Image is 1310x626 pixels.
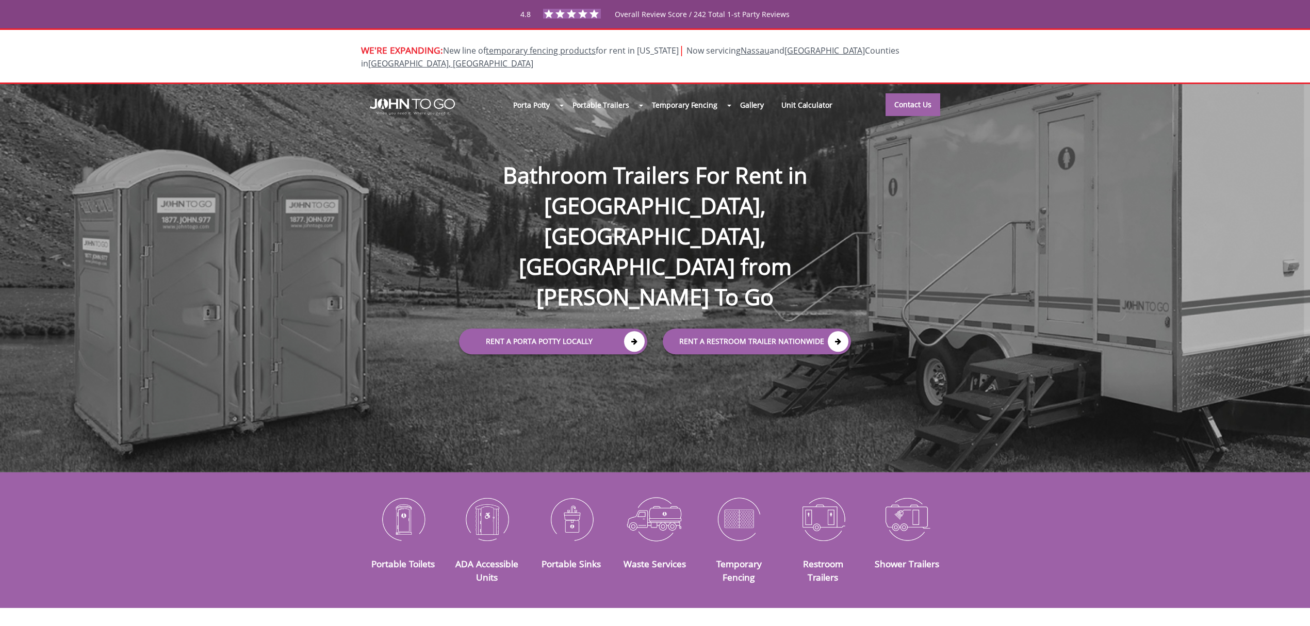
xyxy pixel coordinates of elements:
span: 4.8 [520,9,531,19]
img: ADA-Accessible-Units-icon_N.png [453,492,521,546]
a: Temporary Fencing [643,94,726,116]
a: rent a RESTROOM TRAILER Nationwide [663,328,851,354]
a: Contact Us [886,93,940,116]
h1: Bathroom Trailers For Rent in [GEOGRAPHIC_DATA], [GEOGRAPHIC_DATA], [GEOGRAPHIC_DATA] from [PERSO... [449,127,861,312]
a: Portable Trailers [564,94,637,116]
img: Portable-Toilets-icon_N.png [369,492,437,546]
a: Unit Calculator [773,94,841,116]
a: Shower Trailers [875,557,939,570]
img: JOHN to go [370,98,455,115]
a: Portable Sinks [542,557,601,570]
img: Shower-Trailers-icon_N.png [873,492,941,546]
a: Waste Services [624,557,686,570]
span: New line of for rent in [US_STATE] [361,45,899,69]
span: | [679,43,684,57]
span: Now servicing and Counties in [361,45,899,69]
img: Temporary-Fencing-cion_N.png [705,492,773,546]
a: Portable Toilets [371,557,435,570]
a: ADA Accessible Units [455,557,518,583]
img: Waste-Services-icon_N.png [621,492,690,546]
a: Gallery [731,94,773,116]
span: WE'RE EXPANDING: [361,44,443,56]
a: Nassau [741,45,769,56]
a: Porta Potty [504,94,559,116]
img: Portable-Sinks-icon_N.png [537,492,605,546]
a: Restroom Trailers [803,557,843,583]
span: Overall Review Score / 242 Total 1-st Party Reviews [615,9,790,40]
a: [GEOGRAPHIC_DATA] [784,45,865,56]
a: Temporary Fencing [716,557,762,583]
img: Restroom-Trailers-icon_N.png [789,492,857,546]
a: temporary fencing products [486,45,596,56]
a: [GEOGRAPHIC_DATA], [GEOGRAPHIC_DATA] [368,58,533,69]
a: Rent a Porta Potty Locally [459,328,647,354]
